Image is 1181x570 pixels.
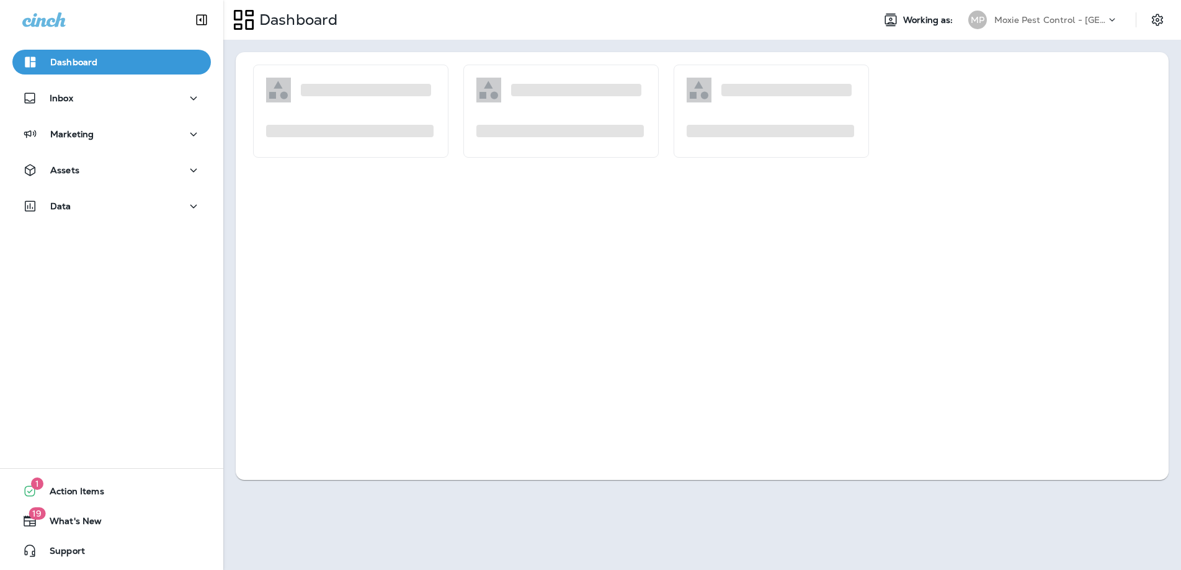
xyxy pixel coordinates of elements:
button: Dashboard [12,50,211,75]
button: Assets [12,158,211,183]
span: 1 [31,477,43,490]
button: Marketing [12,122,211,147]
p: Moxie Pest Control - [GEOGRAPHIC_DATA] [994,15,1106,25]
p: Marketing [50,129,94,139]
p: Data [50,201,71,211]
button: Support [12,538,211,563]
button: 1Action Items [12,479,211,504]
p: Dashboard [254,11,337,29]
button: Collapse Sidebar [184,7,219,32]
span: Working as: [903,15,956,25]
p: Assets [50,165,79,175]
span: 19 [29,507,45,520]
p: Inbox [50,93,73,103]
span: What's New [37,516,102,531]
button: Data [12,194,211,219]
span: Support [37,546,85,561]
div: MP [968,11,987,29]
p: Dashboard [50,57,97,67]
button: Inbox [12,86,211,111]
button: 19What's New [12,509,211,533]
span: Action Items [37,486,104,501]
button: Settings [1146,9,1169,31]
